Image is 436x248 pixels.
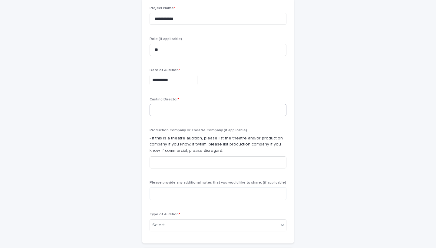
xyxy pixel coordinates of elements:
[150,181,286,184] span: Please provide any additional notes that you would like to share. (if applicable)
[152,222,167,228] div: Select...
[150,37,182,41] span: Role (if applicable)
[150,98,179,101] span: Casting Director
[150,135,286,154] p: - If this is a theatre audition, please list the theatre and/or production company if you know. I...
[150,129,247,132] span: Production Company or Theatre Company (if applicable)
[150,6,175,10] span: Project Name
[150,213,180,216] span: Type of Audition
[150,68,180,72] span: Date of Audition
